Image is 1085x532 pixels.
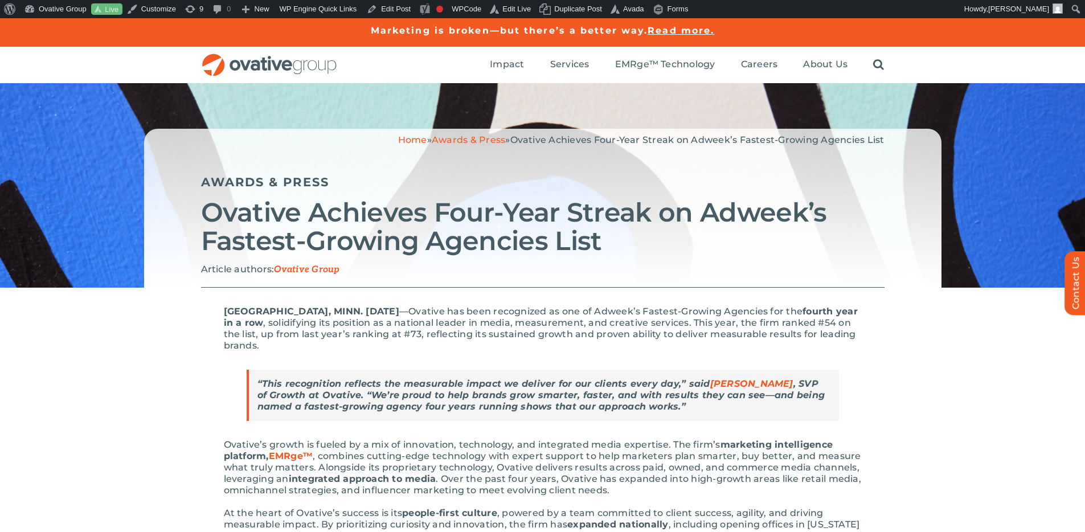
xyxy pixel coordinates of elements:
[408,306,803,317] span: Ovative has been recognized as one of Adweek’s Fastest-Growing Agencies for the
[224,439,833,461] span: marketing intelligence platform,
[371,25,648,36] a: Marketing is broken—but there’s a better way.
[257,378,825,412] strong: “This recognition reflects the measurable impact we deliver for our clients every day,” said , SV...
[91,3,122,15] a: Live
[201,264,885,276] p: Article authors:
[402,508,497,518] span: people-first culture
[615,59,715,70] span: EMRge™ Technology
[224,473,861,496] span: . Over the past four years, Ovative has expanded into high-growth areas like retail media, omnich...
[432,134,505,145] a: Awards & Press
[289,473,436,484] span: integrated approach to media
[490,47,884,83] nav: Menu
[398,134,427,145] a: Home
[490,59,524,70] span: Impact
[510,134,885,145] span: Ovative Achieves Four-Year Streak on Adweek’s Fastest-Growing Agencies List
[803,59,847,71] a: About Us
[550,59,589,70] span: Services
[201,175,329,189] a: Awards & Press
[741,59,778,70] span: Careers
[224,439,720,450] span: Ovative’s growth is fueled by a mix of innovation, technology, and integrated media expertise. Th...
[436,6,443,13] div: Focus keyphrase not set
[988,5,1049,13] span: [PERSON_NAME]
[201,52,338,63] a: OG_Full_horizontal_RGB
[490,59,524,71] a: Impact
[550,59,589,71] a: Services
[224,451,861,484] span: , combines cutting-edge technology with expert support to help marketers plan smarter, buy better...
[648,25,714,36] a: Read more.
[201,198,885,255] h2: Ovative Achieves Four-Year Streak on Adweek’s Fastest-Growing Agencies List
[710,378,793,389] a: [PERSON_NAME]
[399,306,408,317] span: —
[224,508,824,530] span: , powered by a team committed to client success, agility, and driving measurable impact. By prior...
[224,306,858,328] span: fourth year in a row
[803,59,847,70] span: About Us
[224,508,403,518] span: At the heart of Ovative’s success is its
[274,264,339,275] span: Ovative Group
[224,306,399,317] span: [GEOGRAPHIC_DATA], MINN. [DATE]
[398,134,885,145] span: » »
[224,317,856,351] span: , solidifying its position as a national leader in media, measurement, and creative services. Thi...
[567,519,669,530] span: expanded nationally
[741,59,778,71] a: Careers
[269,451,313,461] a: EMRge™
[615,59,715,71] a: EMRge™ Technology
[873,59,884,71] a: Search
